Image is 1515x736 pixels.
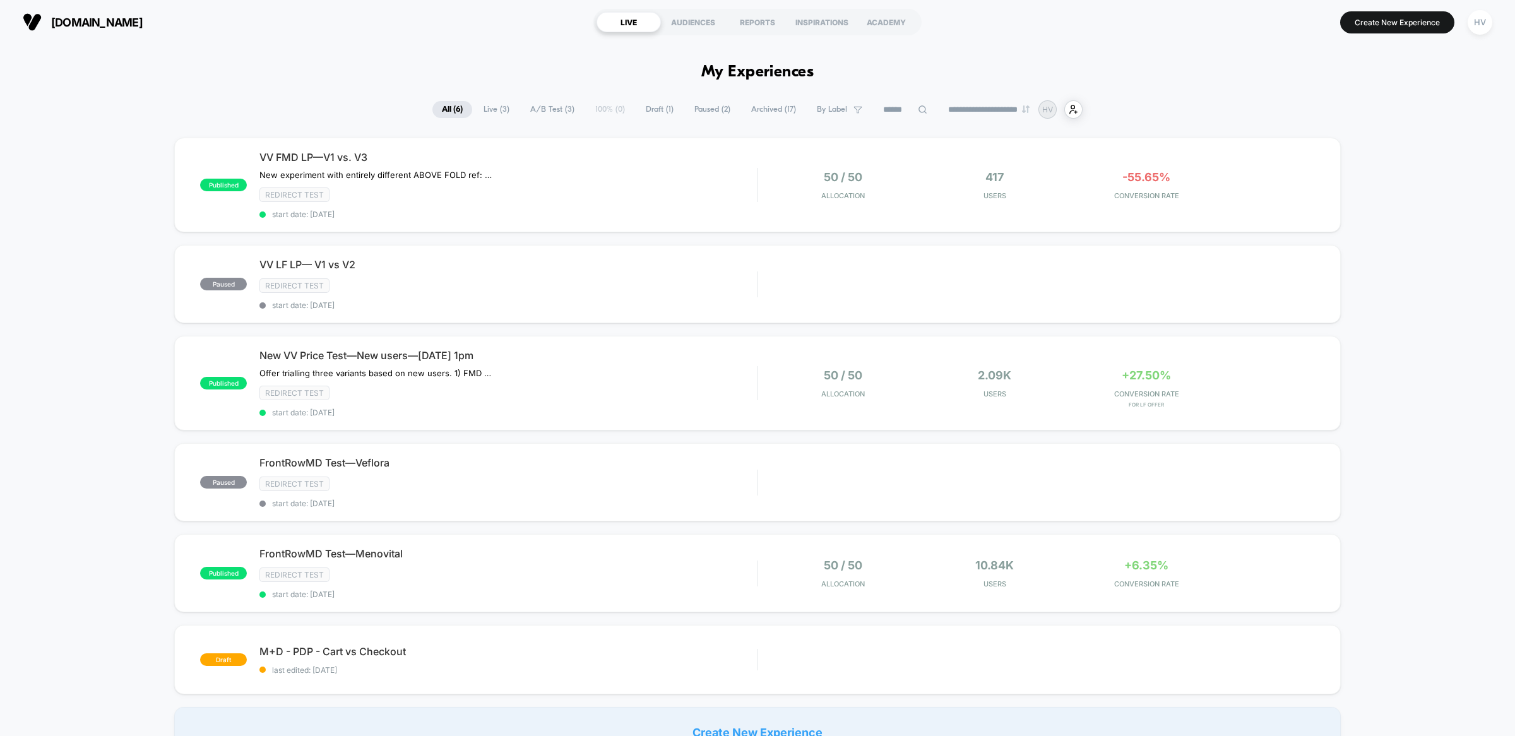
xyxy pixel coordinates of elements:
div: LIVE [597,12,661,32]
span: Allocation [821,191,865,200]
span: +6.35% [1124,559,1168,572]
span: Paused ( 2 ) [685,101,740,118]
span: Live ( 3 ) [474,101,519,118]
span: CONVERSION RATE [1074,389,1219,398]
img: Visually logo [23,13,42,32]
span: FrontRowMD Test—Veflora [259,456,757,469]
span: 10.84k [975,559,1014,572]
h1: My Experiences [701,63,814,81]
span: 50 / 50 [824,559,862,572]
span: By Label [817,105,847,114]
span: Redirect Test [259,567,330,582]
span: start date: [DATE] [259,499,757,508]
span: Draft ( 1 ) [636,101,683,118]
span: for LF Offer [1074,401,1219,408]
span: A/B Test ( 3 ) [521,101,584,118]
div: INSPIRATIONS [790,12,854,32]
span: CONVERSION RATE [1074,579,1219,588]
span: VV LF LP— V1 vs V2 [259,258,757,271]
span: Allocation [821,389,865,398]
p: HV [1042,105,1053,114]
span: Offer trialling three variants based on new users. 1) FMD (existing product with FrontrowMD badge... [259,368,494,378]
span: published [200,567,247,579]
div: AUDIENCES [661,12,725,32]
span: 50 / 50 [824,369,862,382]
span: M+D - PDP - Cart vs Checkout [259,645,757,658]
span: start date: [DATE] [259,300,757,310]
span: start date: [DATE] [259,408,757,417]
span: New VV Price Test—New users—[DATE] 1pm [259,349,757,362]
span: -55.65% [1122,170,1170,184]
span: Redirect Test [259,386,330,400]
span: Users [922,579,1067,588]
span: 50 / 50 [824,170,862,184]
span: start date: [DATE] [259,210,757,219]
div: REPORTS [725,12,790,32]
span: +27.50% [1122,369,1171,382]
button: [DOMAIN_NAME] [19,12,146,32]
span: CONVERSION RATE [1074,191,1219,200]
span: FrontRowMD Test—Menovital [259,547,757,560]
span: published [200,179,247,191]
span: Redirect Test [259,477,330,491]
span: Redirect Test [259,187,330,202]
span: All ( 6 ) [432,101,472,118]
span: New experiment with entirely different ABOVE FOLD ref: Notion 'New LP Build - [DATE]' — Versus or... [259,170,494,180]
span: draft [200,653,247,666]
span: Users [922,389,1067,398]
img: end [1022,105,1030,113]
span: 2.09k [978,369,1011,382]
div: HV [1468,10,1492,35]
span: Redirect Test [259,278,330,293]
span: published [200,377,247,389]
span: paused [200,476,247,489]
div: ACADEMY [854,12,918,32]
span: VV FMD LP—V1 vs. V3 [259,151,757,163]
span: 417 [985,170,1004,184]
button: HV [1464,9,1496,35]
span: [DOMAIN_NAME] [51,16,143,29]
span: Archived ( 17 ) [742,101,805,118]
span: paused [200,278,247,290]
button: Create New Experience [1340,11,1454,33]
span: Users [922,191,1067,200]
span: Allocation [821,579,865,588]
span: start date: [DATE] [259,590,757,599]
span: last edited: [DATE] [259,665,757,675]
